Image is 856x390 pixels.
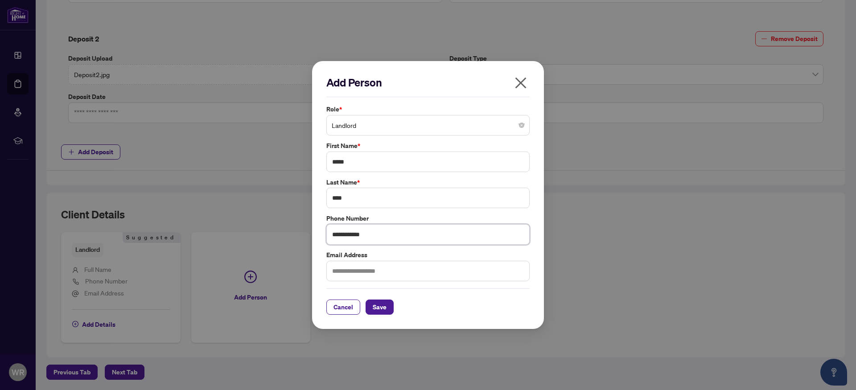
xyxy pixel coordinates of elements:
[332,117,524,134] span: Landlord
[326,141,530,151] label: First Name
[514,76,528,90] span: close
[326,104,530,114] label: Role
[326,177,530,187] label: Last Name
[333,300,353,314] span: Cancel
[366,300,394,315] button: Save
[326,300,360,315] button: Cancel
[373,300,387,314] span: Save
[519,123,524,128] span: close-circle
[326,213,530,223] label: Phone Number
[326,75,530,90] h2: Add Person
[326,250,530,260] label: Email Address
